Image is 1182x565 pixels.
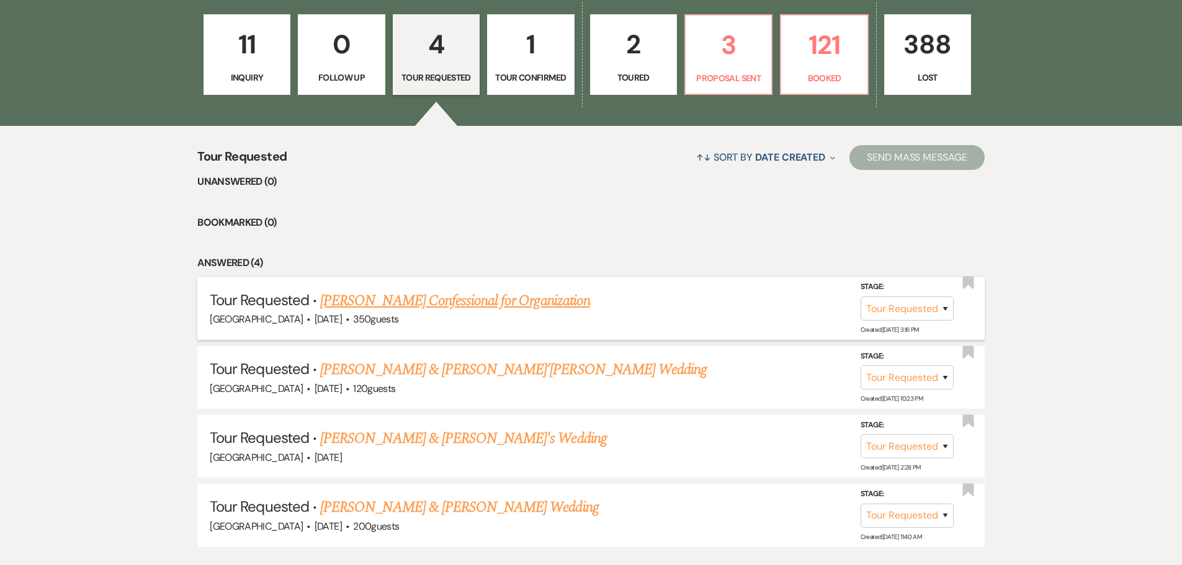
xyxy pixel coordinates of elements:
p: 121 [789,24,859,66]
span: Created: [DATE] 3:16 PM [861,326,919,334]
p: 11 [212,24,282,65]
p: Proposal Sent [693,71,764,85]
li: Answered (4) [197,255,985,271]
span: Tour Requested [210,497,309,516]
a: 3Proposal Sent [684,14,772,95]
a: 121Booked [780,14,868,95]
span: [GEOGRAPHIC_DATA] [210,451,303,464]
span: [GEOGRAPHIC_DATA] [210,520,303,533]
a: 1Tour Confirmed [487,14,574,95]
span: Date Created [755,151,825,164]
a: 0Follow Up [298,14,385,95]
span: 120 guests [353,382,395,395]
span: [GEOGRAPHIC_DATA] [210,313,303,326]
p: Booked [789,71,859,85]
p: 1 [495,24,566,65]
span: Tour Requested [210,359,309,378]
p: Tour Requested [401,71,472,84]
li: Unanswered (0) [197,174,985,190]
p: Lost [892,71,963,84]
a: [PERSON_NAME] & [PERSON_NAME]'s Wedding [320,427,607,450]
span: Tour Requested [210,428,309,447]
span: ↑↓ [696,151,711,164]
li: Bookmarked (0) [197,215,985,231]
a: [PERSON_NAME] Confessional for Organization [320,290,590,312]
span: Created: [DATE] 2:28 PM [861,463,921,471]
p: 388 [892,24,963,65]
a: [PERSON_NAME] & [PERSON_NAME]’[PERSON_NAME] Wedding [320,358,707,381]
span: [DATE] [315,451,342,464]
label: Stage: [861,419,954,432]
button: Sort By Date Created [691,141,840,174]
p: 2 [598,24,669,65]
p: 0 [306,24,377,65]
label: Stage: [861,487,954,501]
span: [DATE] [315,313,342,326]
span: Tour Requested [197,147,287,174]
label: Stage: [861,350,954,363]
span: Created: [DATE] 10:23 PM [861,394,923,403]
p: 3 [693,24,764,66]
span: [GEOGRAPHIC_DATA] [210,382,303,395]
span: Created: [DATE] 11:40 AM [861,533,921,541]
span: [DATE] [315,382,342,395]
label: Stage: [861,280,954,294]
a: 388Lost [884,14,971,95]
span: 350 guests [353,313,398,326]
p: Follow Up [306,71,377,84]
p: Tour Confirmed [495,71,566,84]
p: 4 [401,24,472,65]
a: 2Toured [590,14,677,95]
button: Send Mass Message [849,145,985,170]
span: Tour Requested [210,290,309,309]
a: [PERSON_NAME] & [PERSON_NAME] Wedding [320,496,598,518]
span: [DATE] [315,520,342,533]
a: 4Tour Requested [393,14,480,95]
p: Inquiry [212,71,282,84]
a: 11Inquiry [204,14,290,95]
span: 200 guests [353,520,399,533]
p: Toured [598,71,669,84]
